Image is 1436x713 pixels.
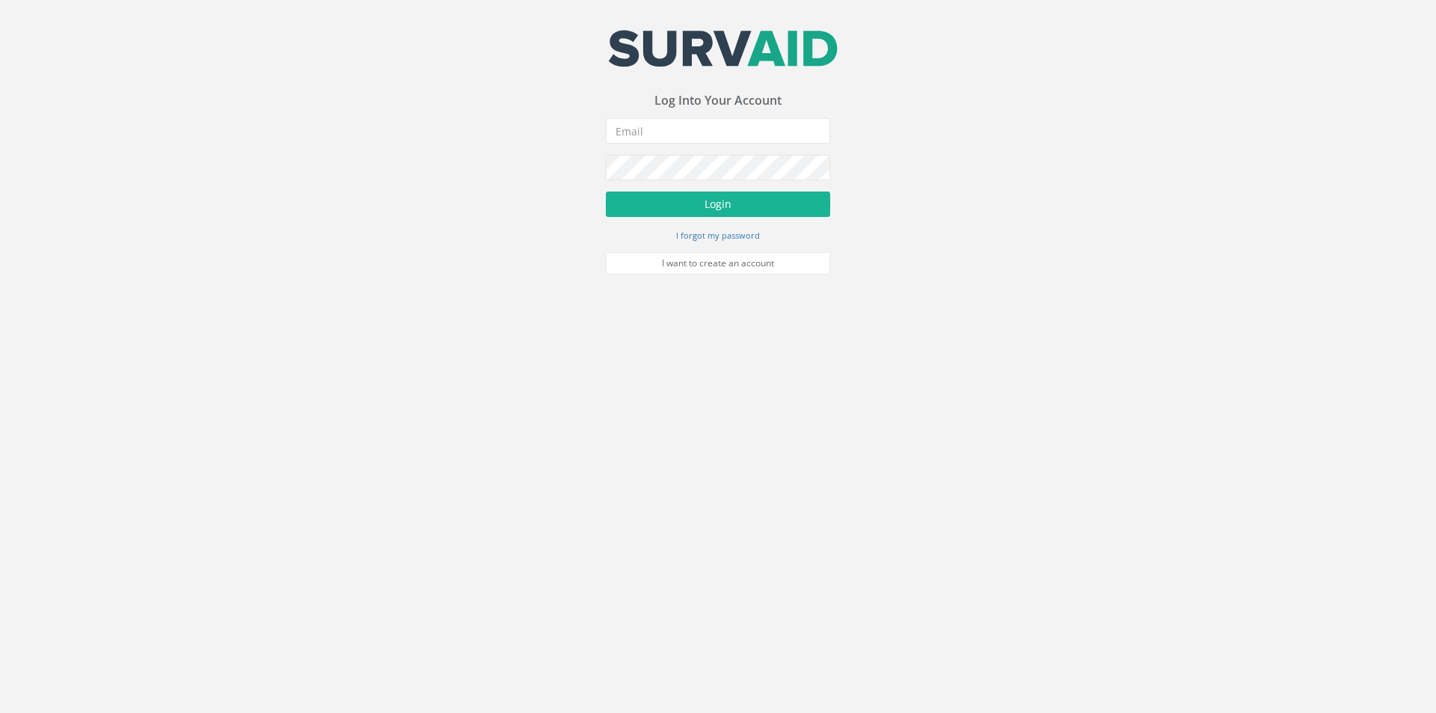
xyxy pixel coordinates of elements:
a: I want to create an account [606,252,830,275]
h3: Log Into Your Account [606,94,830,108]
input: Email [606,118,830,144]
small: I forgot my password [676,230,760,241]
button: Login [606,192,830,217]
a: I forgot my password [676,228,760,242]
